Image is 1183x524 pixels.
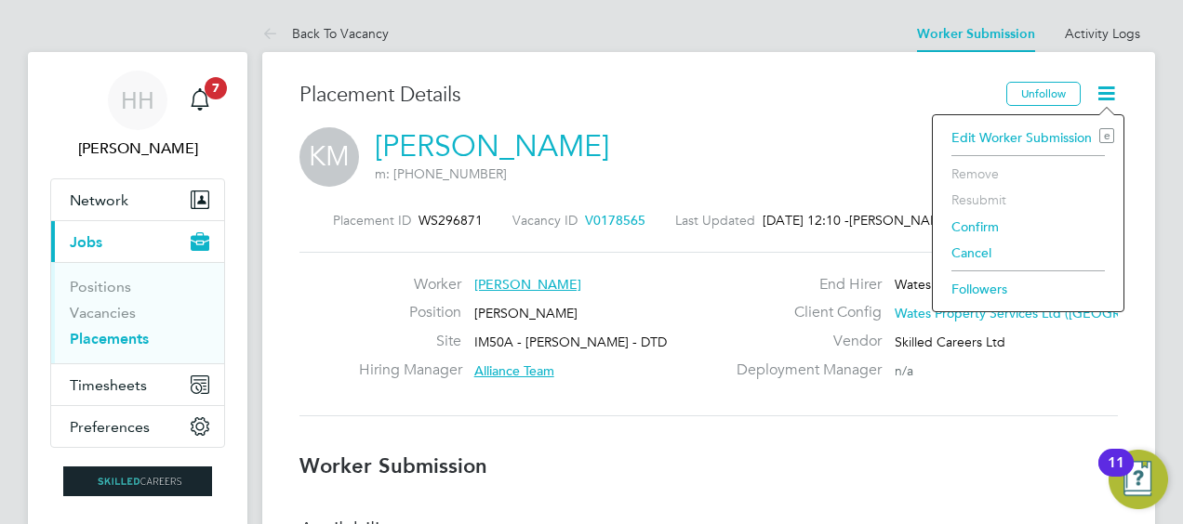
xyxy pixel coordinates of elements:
[121,88,154,112] span: HH
[359,360,461,380] label: Hiring Manager
[474,276,581,293] span: [PERSON_NAME]
[51,262,224,363] div: Jobs
[895,334,1005,350] span: Skilled Careers Ltd
[895,362,913,379] span: n/a
[50,466,225,496] a: Go to home page
[725,303,882,322] label: Client Config
[725,332,882,351] label: Vendor
[51,364,224,405] button: Timesheets
[1065,25,1140,42] a: Activity Logs
[725,275,882,295] label: End Hirer
[942,240,1114,266] li: Cancel
[942,187,1114,213] li: Resubmit
[205,77,227,99] span: 7
[1109,450,1168,509] button: Open Resource Center, 11 new notifications
[763,212,849,229] span: [DATE] 12:10 -
[70,278,131,295] a: Positions
[70,304,136,321] a: Vacancies
[895,276,1085,293] span: Wates Property Services Limited
[1108,463,1124,487] div: 11
[70,233,102,251] span: Jobs
[70,330,149,347] a: Placements
[51,179,224,220] button: Network
[849,212,952,229] span: [PERSON_NAME]
[51,221,224,262] button: Jobs
[359,332,461,351] label: Site
[262,25,389,42] a: Back To Vacancy
[70,418,150,436] span: Preferences
[299,127,359,187] span: KM
[725,360,882,380] label: Deployment Manager
[359,275,461,295] label: Worker
[474,362,554,379] span: Alliance Team
[70,191,128,209] span: Network
[942,124,1114,151] li: Edit Worker Submission
[1006,82,1081,106] button: Unfollow
[70,376,147,394] span: Timesheets
[942,161,1114,187] li: Remove
[50,138,225,160] span: Holly Hammatt
[375,128,609,164] a: [PERSON_NAME]
[51,406,224,447] button: Preferences
[50,71,225,160] a: HH[PERSON_NAME]
[675,212,755,229] label: Last Updated
[512,212,578,229] label: Vacancy ID
[474,334,667,350] span: IM50A - [PERSON_NAME] - DTD
[419,212,483,229] span: WS296871
[1099,128,1114,143] i: e
[333,212,411,229] label: Placement ID
[917,26,1035,42] a: Worker Submission
[299,453,487,478] b: Worker Submission
[585,212,645,229] span: V0178565
[63,466,212,496] img: skilledcareers-logo-retina.png
[474,305,578,321] span: [PERSON_NAME]
[375,165,507,182] span: m: [PHONE_NUMBER]
[359,303,461,322] label: Position
[942,276,1114,302] li: Followers
[181,71,219,130] a: 7
[942,214,1114,240] li: Confirm
[299,82,992,109] h3: Placement Details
